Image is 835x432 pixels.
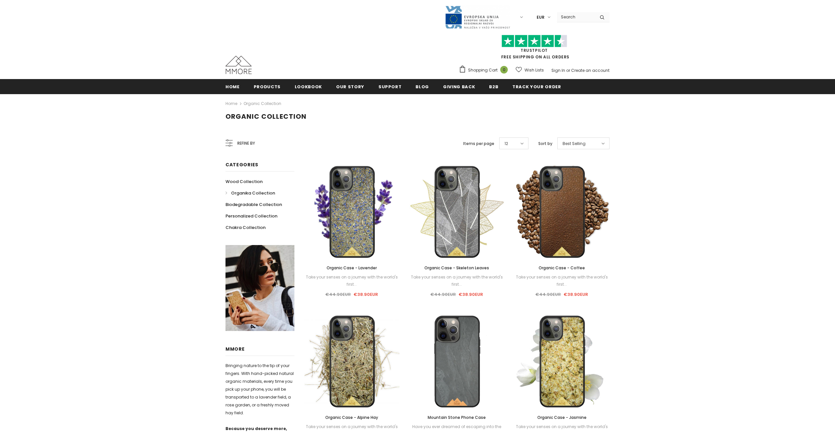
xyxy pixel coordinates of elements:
[254,84,281,90] span: Products
[353,291,378,298] span: €38.90EUR
[225,346,245,352] span: MMORE
[231,190,275,196] span: Organika Collection
[336,79,364,94] a: Our Story
[225,362,294,417] p: Bringing nature to the tip of your fingers. With hand-picked natural organic materials, every tim...
[468,67,498,73] span: Shopping Cart
[409,264,504,272] a: Organic Case - Skeleton Leaves
[516,64,544,76] a: Wish Lists
[428,415,486,420] span: Mountain Stone Phone Case
[225,178,263,185] span: Wood Collection
[304,414,399,421] a: Organic Case - Alpine Hay
[225,213,277,219] span: Personalized Collection
[225,224,266,231] span: Chakra Collection
[416,79,429,94] a: Blog
[539,265,585,271] span: Organic Case - Coffee
[378,79,402,94] a: support
[416,84,429,90] span: Blog
[459,65,511,75] a: Shopping Cart 0
[537,415,587,420] span: Organic Case - Jasmine
[225,187,275,199] a: Organika Collection
[459,291,483,298] span: €38.90EUR
[563,140,586,147] span: Best Selling
[409,274,504,288] div: Take your senses on a journey with the world's first...
[514,274,610,288] div: Take your senses on a journey with the world's first...
[295,84,322,90] span: Lookbook
[500,66,508,73] span: 0
[225,210,277,222] a: Personalized Collection
[295,79,322,94] a: Lookbook
[327,265,377,271] span: Organic Case - Lavender
[512,79,561,94] a: Track your order
[225,79,240,94] a: Home
[325,291,351,298] span: €44.90EUR
[489,84,498,90] span: B2B
[459,38,610,60] span: FREE SHIPPING ON ALL ORDERS
[537,14,545,21] span: EUR
[424,265,489,271] span: Organic Case - Skeleton Leaves
[225,201,282,208] span: Biodegradable Collection
[237,140,255,147] span: Refine by
[445,5,510,29] img: Javni Razpis
[557,12,595,22] input: Search Site
[538,140,552,147] label: Sort by
[566,68,570,73] span: or
[521,48,548,53] a: Trustpilot
[225,100,237,108] a: Home
[571,68,610,73] a: Create an account
[225,84,240,90] span: Home
[489,79,498,94] a: B2B
[445,14,510,20] a: Javni Razpis
[244,101,281,106] a: Organic Collection
[502,35,567,48] img: Trust Pilot Stars
[378,84,402,90] span: support
[304,264,399,272] a: Organic Case - Lavender
[225,56,252,74] img: MMORE Cases
[512,84,561,90] span: Track your order
[225,112,307,121] span: Organic Collection
[225,199,282,210] a: Biodegradable Collection
[336,84,364,90] span: Our Story
[535,291,561,298] span: €44.90EUR
[551,68,565,73] a: Sign In
[504,140,508,147] span: 12
[463,140,494,147] label: Items per page
[325,415,378,420] span: Organic Case - Alpine Hay
[443,79,475,94] a: Giving back
[514,414,610,421] a: Organic Case - Jasmine
[409,414,504,421] a: Mountain Stone Phone Case
[225,161,258,168] span: Categories
[304,274,399,288] div: Take your senses on a journey with the world's first...
[225,176,263,187] a: Wood Collection
[514,264,610,272] a: Organic Case - Coffee
[430,291,456,298] span: €44.90EUR
[564,291,588,298] span: €38.90EUR
[525,67,544,73] span: Wish Lists
[225,222,266,233] a: Chakra Collection
[254,79,281,94] a: Products
[443,84,475,90] span: Giving back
